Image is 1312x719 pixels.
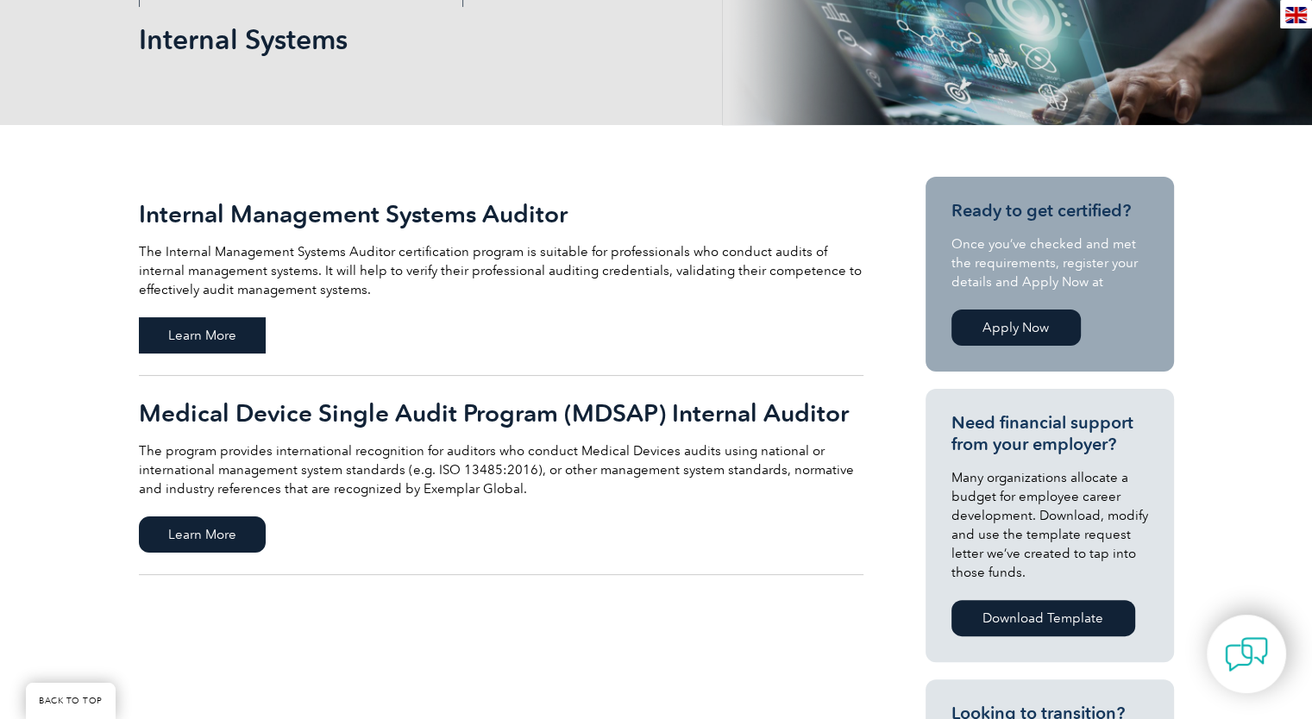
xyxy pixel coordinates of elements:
span: Learn More [139,317,266,353]
a: BACK TO TOP [26,683,116,719]
img: contact-chat.png [1225,633,1268,676]
h1: Internal Systems [139,22,801,56]
a: Internal Management Systems Auditor The Internal Management Systems Auditor certification program... [139,177,863,376]
a: Download Template [951,600,1135,636]
span: Learn More [139,516,266,553]
p: The program provides international recognition for auditors who conduct Medical Devices audits us... [139,441,863,498]
h2: Medical Device Single Audit Program (MDSAP) Internal Auditor [139,399,863,427]
h3: Ready to get certified? [951,200,1148,222]
h2: Internal Management Systems Auditor [139,200,863,228]
p: Many organizations allocate a budget for employee career development. Download, modify and use th... [951,468,1148,582]
p: Once you’ve checked and met the requirements, register your details and Apply Now at [951,234,1148,291]
p: The Internal Management Systems Auditor certification program is suitable for professionals who c... [139,242,863,299]
h3: Need financial support from your employer? [951,412,1148,455]
img: en [1285,7,1307,23]
a: Apply Now [951,309,1081,346]
a: Medical Device Single Audit Program (MDSAP) Internal Auditor The program provides international r... [139,376,863,575]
